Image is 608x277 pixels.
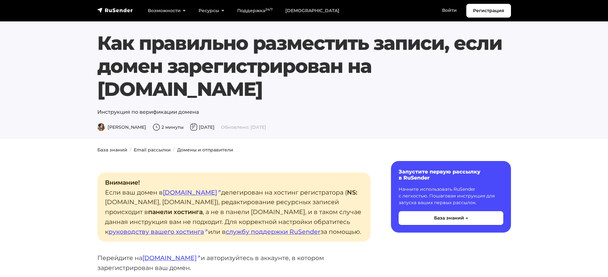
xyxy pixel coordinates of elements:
[190,123,198,131] img: Дата публикации
[134,147,171,153] a: Email рассылки
[226,228,320,235] a: службу поддержки RuSender
[399,211,503,225] button: База знаний →
[97,253,371,273] p: Перейдите на и авторизуйтесь в аккаунте, в котором зарегистрирован ваш домен.
[97,7,133,13] img: RuSender
[148,208,203,216] strong: панели хостинга
[391,161,511,233] a: Запустите первую рассылку в RuSender Начните использовать RuSender с легкостью. Пошаговая инструк...
[231,4,279,17] a: Поддержка24/7
[97,108,511,116] p: Инструкция по верификации домена
[466,4,511,18] a: Регистрация
[97,147,127,153] a: База знаний
[97,32,511,101] h1: Как правильно разместить записи, если домен зарегистрирован на [DOMAIN_NAME]
[163,189,221,196] a: [DOMAIN_NAME]
[192,4,231,17] a: Ресурсы
[279,4,346,17] a: [DEMOGRAPHIC_DATA]
[94,147,515,153] nav: breadcrumb
[109,228,208,235] a: руководству вашего хостинга
[153,124,184,130] span: 2 минуты
[105,179,140,186] strong: Внимание!
[97,173,371,242] p: Если ваш домен в делегирован на хостинг регистратора ( [DOMAIN_NAME], [DOMAIN_NAME]), редактирова...
[399,169,503,181] h6: Запустите первую рассылку в RuSender
[399,186,503,206] p: Начните использовать RuSender с легкостью. Пошаговая инструкция для запуска ваших первых рассылок.
[177,147,233,153] a: Домены и отправители
[265,7,273,12] sup: 24/7
[153,123,160,131] img: Время чтения
[436,4,463,17] a: Войти
[141,4,192,17] a: Возможности
[190,124,214,130] span: [DATE]
[97,124,146,130] span: [PERSON_NAME]
[142,254,201,262] a: [DOMAIN_NAME]
[221,124,266,130] span: Обновлено: [DATE]
[347,189,357,196] strong: NS:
